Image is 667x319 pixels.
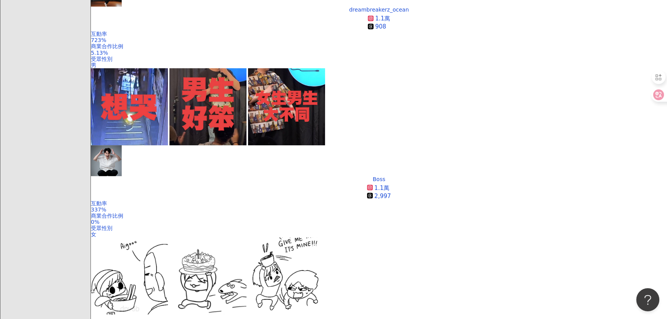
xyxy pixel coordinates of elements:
[91,68,168,145] img: post-image
[91,219,667,225] div: 0%
[91,145,667,176] a: KOL Avatar
[349,7,409,13] div: dreambreakerz_ocean
[91,145,122,176] img: KOL Avatar
[91,31,667,37] div: 互動率
[91,225,667,231] div: 受眾性別
[91,37,667,43] div: 723%
[636,288,659,311] iframe: Help Scout Beacon - Open
[91,56,667,62] div: 受眾性別
[91,50,667,56] div: 5.13%
[373,176,385,182] div: Boss
[91,237,168,314] img: post-image
[375,15,390,23] div: 1.1萬
[91,62,667,68] div: 男
[248,68,325,145] img: post-image
[91,7,667,68] a: dreambreakerz_ocean1.1萬908互動率723%商業合作比例5.13%受眾性別男
[248,237,325,314] img: post-image
[91,231,667,237] div: 女
[91,213,667,219] div: 商業合作比例
[169,68,246,145] img: post-image
[91,207,667,213] div: 337%
[375,23,386,31] div: 908
[91,176,667,238] a: Boss1.1萬2,997互動率337%商業合作比例0%受眾性別女
[91,43,667,49] div: 商業合作比例
[374,184,389,192] div: 1.1萬
[91,200,667,207] div: 互動率
[169,237,246,314] img: post-image
[374,192,391,200] div: 2,997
